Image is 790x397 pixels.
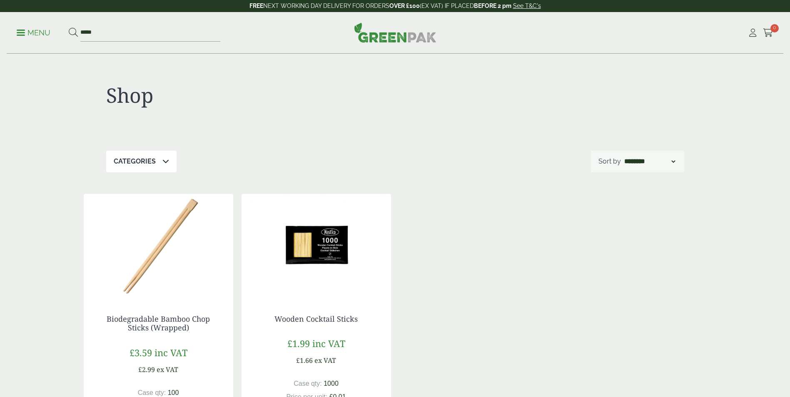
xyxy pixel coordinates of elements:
span: £1.99 [287,337,310,350]
strong: BEFORE 2 pm [474,2,511,9]
a: 0 [763,27,773,39]
img: Wooden Cocktail Sticks-0 [242,194,391,298]
span: ex VAT [157,365,178,374]
h1: Shop [106,83,395,107]
span: ex VAT [314,356,336,365]
strong: FREE [249,2,263,9]
span: Case qty: [294,380,322,387]
strong: OVER £100 [389,2,420,9]
p: Sort by [598,156,621,166]
a: See T&C's [513,2,541,9]
span: inc VAT [312,337,345,350]
span: 100 [168,389,179,396]
p: Categories [114,156,156,166]
span: £3.59 [130,346,152,359]
span: £2.99 [138,365,155,374]
img: GreenPak Supplies [354,22,436,42]
img: 10330.23P-High [84,194,233,298]
i: My Account [748,29,758,37]
a: Menu [17,28,50,36]
span: inc VAT [155,346,187,359]
span: 1000 [324,380,339,387]
p: Menu [17,28,50,38]
a: Wooden Cocktail Sticks [274,314,358,324]
i: Cart [763,29,773,37]
span: Case qty: [138,389,166,396]
a: Biodegradable Bamboo Chop Sticks (Wrapped) [107,314,210,333]
span: 0 [770,24,779,32]
span: £1.66 [296,356,313,365]
select: Shop order [623,156,677,166]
